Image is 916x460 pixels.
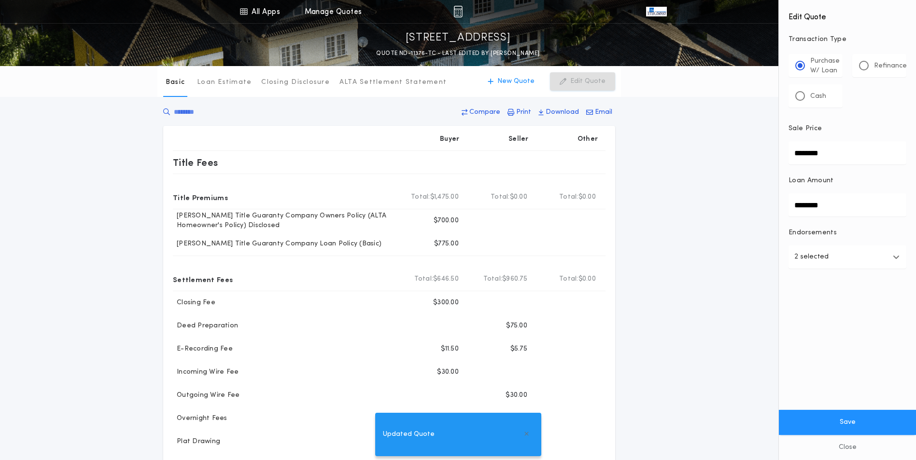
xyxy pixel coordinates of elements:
span: $0.00 [510,192,527,202]
p: Incoming Wire Fee [173,367,239,377]
b: Total: [559,192,578,202]
p: Closing Fee [173,298,215,308]
p: Compare [469,108,500,117]
p: ALTA Settlement Statement [339,78,447,87]
button: Email [583,104,615,121]
p: Title Fees [173,155,218,170]
p: Outgoing Wire Fee [173,391,240,400]
button: New Quote [478,72,544,91]
b: Total: [411,192,430,202]
img: img [453,6,463,17]
p: Sale Price [789,124,822,134]
p: Basic [166,78,185,87]
p: Seller [508,135,529,144]
button: Compare [459,104,503,121]
span: $960.75 [502,274,527,284]
input: Sale Price [789,141,906,164]
p: Settlement Fees [173,271,233,287]
span: $0.00 [578,274,596,284]
p: Download [546,108,579,117]
p: $11.50 [441,344,459,354]
p: Other [578,135,598,144]
p: Loan Amount [789,176,834,186]
button: Save [779,410,916,435]
img: vs-icon [646,7,666,16]
p: $5.75 [510,344,527,354]
h4: Edit Quote [789,6,906,23]
p: QUOTE ND-11376-TC - LAST EDITED BY [PERSON_NAME] [376,49,539,58]
p: $75.00 [506,321,527,331]
p: Endorsements [789,228,906,238]
p: Refinance [874,61,907,71]
b: Total: [491,192,510,202]
p: [STREET_ADDRESS] [406,30,511,46]
input: Loan Amount [789,193,906,216]
button: Edit Quote [550,72,615,91]
b: Total: [483,274,503,284]
p: Closing Disclosure [261,78,330,87]
p: Cash [810,92,826,101]
p: E-Recording Fee [173,344,233,354]
p: Print [516,108,531,117]
p: $300.00 [433,298,459,308]
p: [PERSON_NAME] Title Guaranty Company Owners Policy (ALTA Homeowner's Policy) Disclosed [173,211,398,230]
span: $646.50 [433,274,459,284]
p: Transaction Type [789,35,906,44]
p: $775.00 [434,239,459,249]
b: Total: [414,274,434,284]
span: $0.00 [578,192,596,202]
p: 2 selected [794,251,829,263]
b: Total: [559,274,578,284]
p: Edit Quote [570,77,606,86]
p: Purchase W/ Loan [810,56,840,76]
p: Buyer [440,135,459,144]
p: $30.00 [506,391,527,400]
button: Download [536,104,582,121]
button: 2 selected [789,245,906,269]
span: $1,475.00 [430,192,459,202]
p: Title Premiums [173,189,228,205]
p: [PERSON_NAME] Title Guaranty Company Loan Policy (Basic) [173,239,381,249]
span: Updated Quote [383,429,435,440]
button: Close [779,435,916,460]
p: New Quote [497,77,535,86]
p: Deed Preparation [173,321,238,331]
p: Loan Estimate [197,78,252,87]
p: $700.00 [434,216,459,226]
p: $30.00 [437,367,459,377]
button: Print [505,104,534,121]
p: Email [595,108,612,117]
